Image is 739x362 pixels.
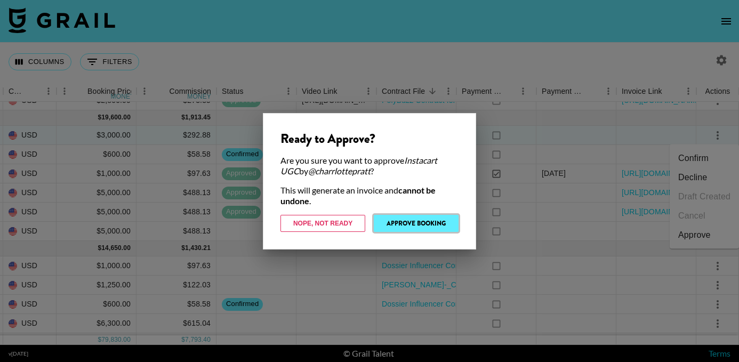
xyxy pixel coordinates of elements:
[308,166,371,176] em: @ charrlottepratt
[280,185,436,206] strong: cannot be undone
[280,155,459,176] div: Are you sure you want to approve by ?
[374,215,459,232] button: Approve Booking
[280,185,459,206] div: This will generate an invoice and .
[280,155,437,176] em: Instacart UGC
[280,215,365,232] button: Nope, Not Ready
[280,131,459,147] div: Ready to Approve?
